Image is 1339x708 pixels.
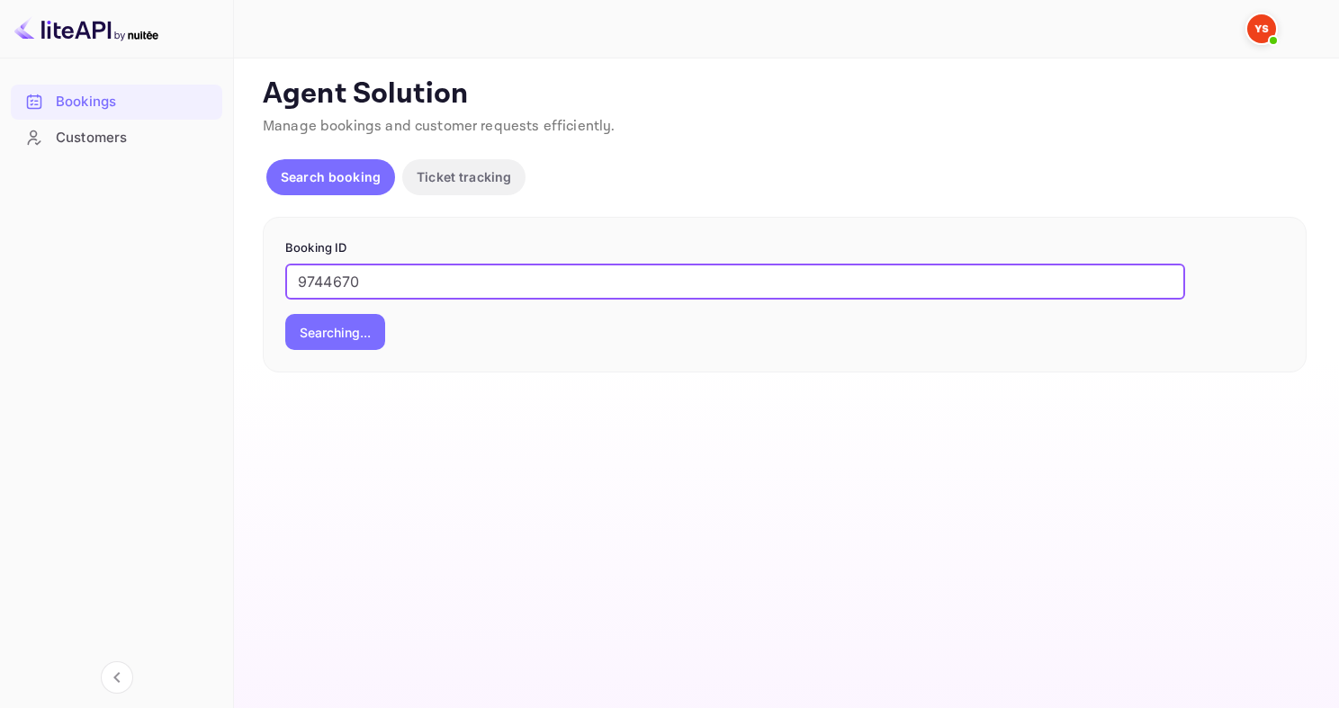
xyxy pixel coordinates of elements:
[101,661,133,694] button: Collapse navigation
[285,264,1185,300] input: Enter Booking ID (e.g., 63782194)
[1247,14,1276,43] img: Yandex Support
[11,121,222,156] div: Customers
[281,167,381,186] p: Search booking
[56,128,213,148] div: Customers
[11,85,222,120] div: Bookings
[263,117,616,136] span: Manage bookings and customer requests efficiently.
[11,121,222,154] a: Customers
[14,14,158,43] img: LiteAPI logo
[417,167,511,186] p: Ticket tracking
[285,239,1284,257] p: Booking ID
[263,76,1307,112] p: Agent Solution
[11,85,222,118] a: Bookings
[285,314,385,350] button: Searching...
[56,92,213,112] div: Bookings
